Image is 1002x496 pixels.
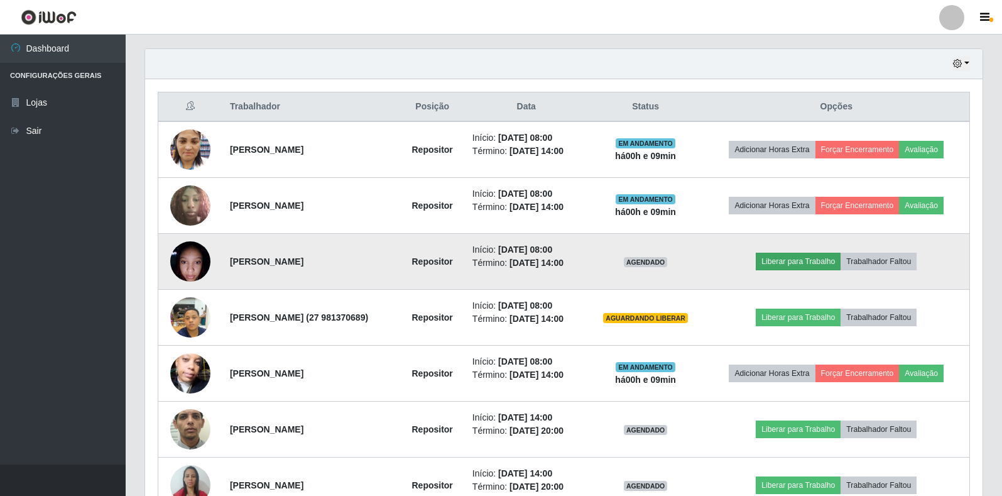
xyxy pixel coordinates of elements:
span: AGENDADO [624,425,668,435]
time: [DATE] 08:00 [498,245,552,255]
time: [DATE] 20:00 [509,482,564,492]
li: Início: [472,187,580,201]
li: Início: [472,131,580,145]
time: [DATE] 08:00 [498,189,552,199]
img: CoreUI Logo [21,9,77,25]
li: Início: [472,467,580,480]
time: [DATE] 14:00 [509,146,564,156]
button: Avaliação [899,141,944,158]
button: Adicionar Horas Extra [729,365,815,382]
button: Avaliação [899,365,944,382]
img: 1755367565245.jpeg [170,290,210,344]
button: Trabalhador Faltou [841,253,917,270]
img: 1753494056504.jpeg [170,338,210,409]
button: Liberar para Trabalho [756,253,841,270]
li: Término: [472,480,580,493]
strong: Repositor [411,312,452,322]
time: [DATE] 14:00 [509,202,564,212]
strong: [PERSON_NAME] [230,368,303,378]
button: Liberar para Trabalho [756,477,841,494]
img: 1750959267222.jpeg [170,123,210,176]
li: Início: [472,243,580,256]
img: 1752934097252.jpeg [170,179,210,232]
strong: [PERSON_NAME] (27 981370689) [230,312,368,322]
li: Início: [472,299,580,312]
strong: Repositor [411,480,452,490]
li: Término: [472,312,580,326]
time: [DATE] 14:00 [509,258,564,268]
time: [DATE] 08:00 [498,300,552,311]
time: [DATE] 14:00 [498,468,552,478]
strong: [PERSON_NAME] [230,424,303,434]
strong: há 00 h e 09 min [615,375,676,385]
button: Adicionar Horas Extra [729,197,815,214]
button: Forçar Encerramento [815,365,900,382]
time: [DATE] 20:00 [509,426,564,436]
strong: [PERSON_NAME] [230,201,303,211]
span: AGENDADO [624,481,668,491]
li: Término: [472,424,580,438]
button: Liberar para Trabalho [756,421,841,438]
li: Término: [472,256,580,270]
button: Trabalhador Faltou [841,477,917,494]
button: Forçar Encerramento [815,197,900,214]
button: Avaliação [899,197,944,214]
li: Início: [472,411,580,424]
strong: Repositor [411,368,452,378]
img: 1753224440001.jpeg [170,234,210,288]
time: [DATE] 08:00 [498,133,552,143]
strong: Repositor [411,201,452,211]
button: Trabalhador Faltou [841,309,917,326]
th: Opções [704,92,970,122]
span: EM ANDAMENTO [616,194,675,204]
li: Término: [472,201,580,214]
strong: [PERSON_NAME] [230,145,303,155]
strong: Repositor [411,145,452,155]
strong: Repositor [411,256,452,267]
th: Posição [400,92,464,122]
th: Data [465,92,588,122]
strong: [PERSON_NAME] [230,480,303,490]
button: Trabalhador Faltou [841,421,917,438]
time: [DATE] 08:00 [498,356,552,366]
button: Liberar para Trabalho [756,309,841,326]
strong: Repositor [411,424,452,434]
span: EM ANDAMENTO [616,138,675,148]
time: [DATE] 14:00 [498,412,552,422]
strong: há 00 h e 09 min [615,207,676,217]
time: [DATE] 14:00 [509,370,564,380]
th: Trabalhador [222,92,400,122]
span: EM ANDAMENTO [616,362,675,372]
span: AGUARDANDO LIBERAR [603,313,688,323]
span: AGENDADO [624,257,668,267]
li: Início: [472,355,580,368]
strong: [PERSON_NAME] [230,256,303,267]
strong: há 00 h e 09 min [615,151,676,161]
li: Término: [472,368,580,382]
button: Adicionar Horas Extra [729,141,815,158]
time: [DATE] 14:00 [509,314,564,324]
th: Status [588,92,704,122]
button: Forçar Encerramento [815,141,900,158]
li: Término: [472,145,580,158]
img: 1747894818332.jpeg [170,385,210,474]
